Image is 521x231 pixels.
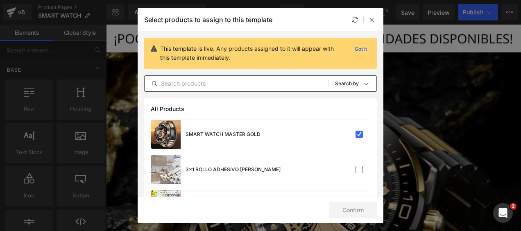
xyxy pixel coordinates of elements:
[186,131,260,138] div: SMART WATCH MASTER GOLD
[329,202,377,218] button: Confirm
[335,81,359,86] p: Search by
[144,16,272,24] p: Select products to assign to this template
[145,79,328,88] input: Search products
[151,120,181,149] a: product-img
[493,203,513,223] iframe: Intercom live chat
[351,44,370,54] p: Got it
[151,190,181,219] a: product-img
[151,155,181,184] a: product-img
[160,44,345,62] p: This template is live. Any products assigned to it will appear with this template immediately.
[510,203,516,210] span: 2
[151,106,184,112] span: All Products
[186,166,281,173] div: 3x1 ROLLO ADHESIVO [PERSON_NAME]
